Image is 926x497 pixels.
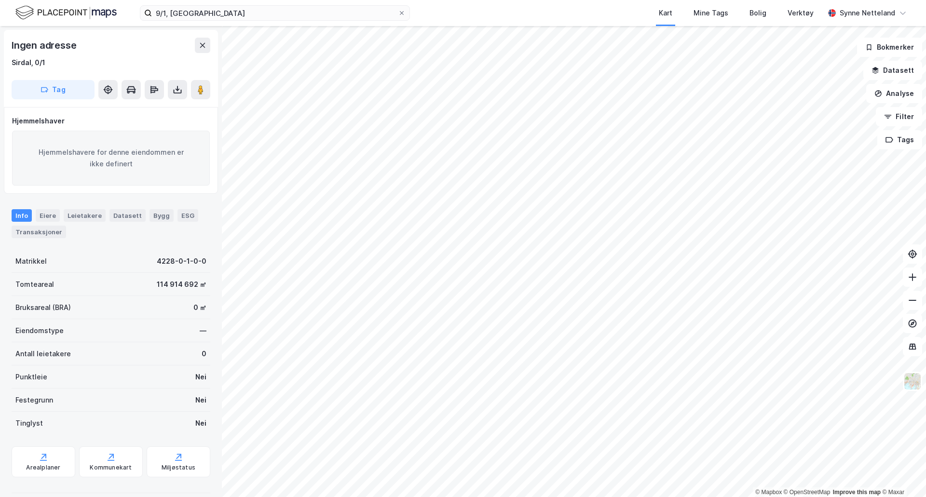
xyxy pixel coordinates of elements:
[150,209,174,222] div: Bygg
[195,417,206,429] div: Nei
[694,7,728,19] div: Mine Tags
[15,279,54,290] div: Tomteareal
[876,107,922,126] button: Filter
[833,489,881,496] a: Improve this map
[878,451,926,497] div: Kontrollprogram for chat
[15,394,53,406] div: Festegrunn
[195,394,206,406] div: Nei
[659,7,672,19] div: Kart
[12,57,45,68] div: Sirdal, 0/1
[12,115,210,127] div: Hjemmelshaver
[157,279,206,290] div: 114 914 692 ㎡
[857,38,922,57] button: Bokmerker
[866,84,922,103] button: Analyse
[15,348,71,360] div: Antall leietakere
[12,38,78,53] div: Ingen adresse
[15,4,117,21] img: logo.f888ab2527a4732fd821a326f86c7f29.svg
[784,489,831,496] a: OpenStreetMap
[177,209,198,222] div: ESG
[788,7,814,19] div: Verktøy
[193,302,206,313] div: 0 ㎡
[90,464,132,471] div: Kommunekart
[152,6,398,20] input: Søk på adresse, matrikkel, gårdeiere, leietakere eller personer
[15,417,43,429] div: Tinglyst
[12,131,210,186] div: Hjemmelshavere for denne eiendommen er ikke definert
[15,302,71,313] div: Bruksareal (BRA)
[202,348,206,360] div: 0
[26,464,60,471] div: Arealplaner
[36,209,60,222] div: Eiere
[755,489,782,496] a: Mapbox
[157,255,206,267] div: 4228-0-1-0-0
[195,371,206,383] div: Nei
[12,226,66,238] div: Transaksjoner
[749,7,766,19] div: Bolig
[200,325,206,336] div: —
[64,209,106,222] div: Leietakere
[15,325,64,336] div: Eiendomstype
[863,61,922,80] button: Datasett
[15,371,47,383] div: Punktleie
[877,130,922,149] button: Tags
[840,7,895,19] div: Synne Netteland
[878,451,926,497] iframe: Chat Widget
[109,209,146,222] div: Datasett
[162,464,195,471] div: Miljøstatus
[12,80,95,99] button: Tag
[903,372,922,390] img: Z
[15,255,47,267] div: Matrikkel
[12,209,32,222] div: Info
